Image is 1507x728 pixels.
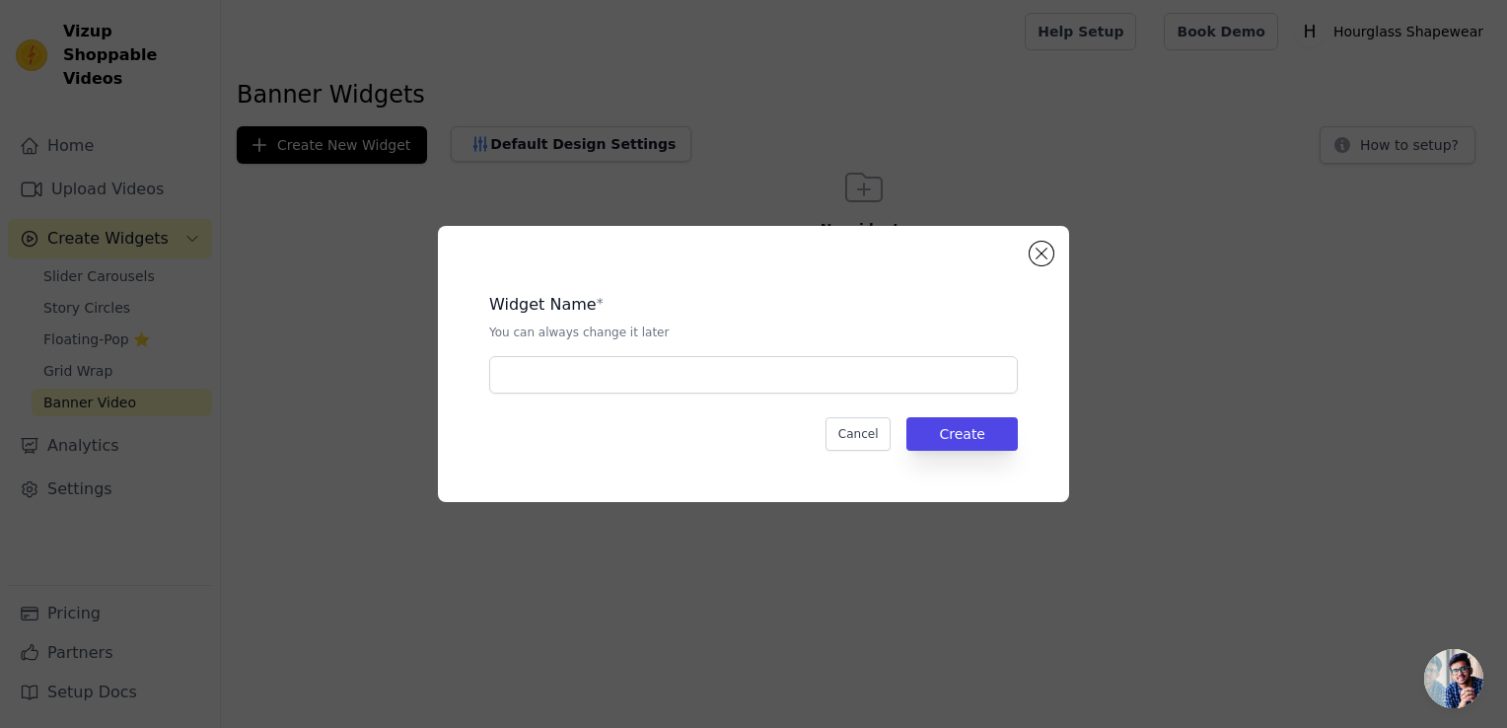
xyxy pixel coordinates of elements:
[906,417,1018,451] button: Create
[825,417,892,451] button: Cancel
[1030,242,1053,265] button: Close modal
[1424,649,1483,708] div: Open chat
[489,293,597,317] legend: Widget Name
[489,325,1018,340] p: You can always change it later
